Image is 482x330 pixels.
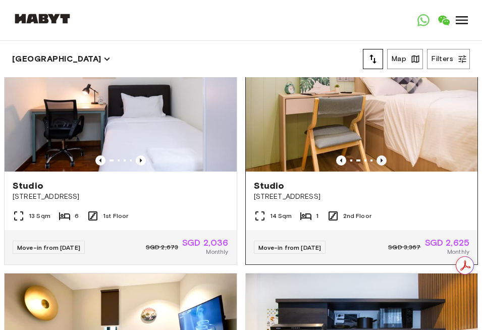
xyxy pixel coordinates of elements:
span: SGD 2,625 [425,238,469,247]
span: 1st Floor [103,211,128,221]
span: Move-in from [DATE] [17,244,80,251]
span: 1 [316,211,318,221]
span: 2nd Floor [343,211,371,221]
span: 14 Sqm [270,211,292,221]
a: Marketing picture of unit SG-01-107-003-001Previous imagePrevious imageStudio[STREET_ADDRESS]13 S... [4,17,237,265]
span: 13 Sqm [29,211,50,221]
button: tune [363,49,383,69]
button: Map [387,49,423,69]
span: Move-in from [DATE] [258,244,322,251]
span: 6 [75,211,79,221]
a: Previous imagePrevious imageStudio[STREET_ADDRESS]14 Sqm12nd FloorMove-in from [DATE]SGD 3,367SGD... [245,17,478,265]
button: [GEOGRAPHIC_DATA] [12,52,111,66]
button: Previous image [336,155,346,166]
span: Studio [13,180,43,192]
img: Habyt [12,14,73,24]
button: Previous image [95,155,105,166]
button: Previous image [377,155,387,166]
span: Studio [254,180,285,192]
span: SGD 3,367 [388,243,420,252]
span: Monthly [206,247,228,256]
span: SGD 2,673 [146,243,178,252]
button: Filters [427,49,470,69]
button: Previous image [136,155,146,166]
span: [STREET_ADDRESS] [254,192,470,202]
img: Marketing picture of unit SG-01-111-001-001 [246,17,478,172]
span: [STREET_ADDRESS] [13,192,229,202]
span: Monthly [447,247,469,256]
span: SGD 2,036 [182,238,228,247]
img: Marketing picture of unit SG-01-107-003-001 [5,17,237,172]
